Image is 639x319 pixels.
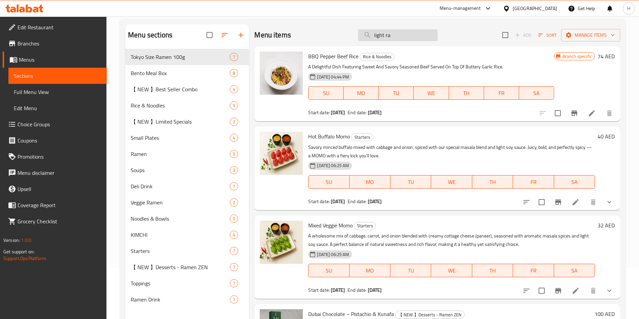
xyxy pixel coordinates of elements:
[202,28,217,42] span: Select all sections
[8,68,107,84] a: Sections
[551,106,565,120] span: Select to update
[125,194,249,211] div: Veggie Ramen2
[230,102,238,109] span: 5
[230,134,238,142] div: items
[557,177,592,187] span: SA
[585,283,601,299] button: delete
[8,84,107,100] a: Full Menu View
[381,88,411,98] span: TU
[18,120,101,128] span: Choice Groups
[605,287,613,295] svg: Show Choices
[230,199,238,206] span: 2
[414,86,449,100] button: WE
[431,175,472,189] button: WE
[516,266,551,276] span: FR
[125,46,249,310] nav: Menu sections
[308,197,330,206] span: Start date:
[3,236,20,245] span: Version:
[308,86,344,100] button: SU
[131,231,230,239] span: KIMCHI
[472,175,513,189] button: TH
[348,197,366,206] span: End date:
[598,52,615,61] h6: 74 AED
[131,134,230,142] div: Small Plates
[395,311,465,319] div: 【 NEW 】Desserts - Ramen ZEN
[537,30,558,40] button: Sort
[393,266,428,276] span: TU
[354,222,376,230] div: Starters
[3,213,107,229] a: Grocery Checklist
[308,131,350,141] span: Hot Buffalo Momo
[601,283,617,299] button: show more
[131,69,230,77] div: Bento Meal Box
[560,53,595,60] span: Branch specific
[230,215,238,223] div: items
[449,86,484,100] button: TH
[3,181,107,197] a: Upsell
[538,31,557,39] span: Sort
[230,53,238,61] div: items
[314,251,352,258] span: [DATE] 06:25 AM
[452,88,481,98] span: TH
[230,167,238,173] span: 3
[308,220,353,230] span: Mixed Veggie Momo
[368,197,382,206] b: [DATE]
[230,69,238,77] div: items
[131,198,230,206] div: Veggie Ramen
[308,232,595,249] p: A wholesome mix of cabbage, carrot, and onion blended with creamy cottage cheese (paneer), season...
[535,284,549,298] span: Select to update
[395,311,464,319] span: 【 NEW 】Desserts - Ramen ZEN
[3,247,34,256] span: Get support on:
[230,101,238,109] div: items
[314,74,352,80] span: [DATE] 04:44 PM
[230,247,238,255] div: items
[360,53,394,61] div: Rice & Noodles
[230,183,238,190] span: 7
[311,266,347,276] span: SU
[125,97,249,114] div: Rice & Noodles5
[554,175,595,189] button: SA
[14,104,101,112] span: Edit Menu
[125,178,249,194] div: Deli Drink7
[350,175,390,189] button: MO
[230,232,238,238] span: 4
[125,65,249,81] div: Bento Meal Box8
[125,49,249,65] div: Tokyo Size Ramen 100g7
[125,81,249,97] div: 【 NEW 】Best Seller Combo4
[601,105,617,121] button: delete
[346,88,376,98] span: MO
[230,118,238,126] div: items
[125,146,249,162] div: Ramen5
[331,108,345,117] b: [DATE]
[519,86,554,100] button: SA
[230,296,238,303] span: 7
[550,283,566,299] button: Branch-specific-item
[131,85,230,93] span: 【 NEW 】Best Seller Combo
[260,52,303,95] img: BBQ Pepper Beef Rice
[308,309,394,319] span: Dubai Chocolate – Pistachio & Kunafa
[14,72,101,80] span: Sections
[554,264,595,277] button: SA
[308,63,554,71] p: A Delightful Dish Featuring Sweet And Savory Seasoned Beef Served On Top Of Buttery Garlic Rice.
[217,27,233,43] span: Sort sections
[131,279,230,287] div: Toppings
[601,194,617,210] button: show more
[379,86,414,100] button: TU
[567,31,615,39] span: Manage items
[125,275,249,291] div: Toppings7
[230,150,238,158] div: items
[131,247,230,255] span: Starters
[18,23,101,31] span: Edit Restaurant
[131,150,230,158] span: Ramen
[131,182,230,190] span: Deli Drink
[598,132,615,141] h6: 40 AED
[475,266,510,276] span: TH
[131,101,230,109] span: Rice & Noodles
[416,88,446,98] span: WE
[484,86,519,100] button: FR
[125,227,249,243] div: KIMCHI4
